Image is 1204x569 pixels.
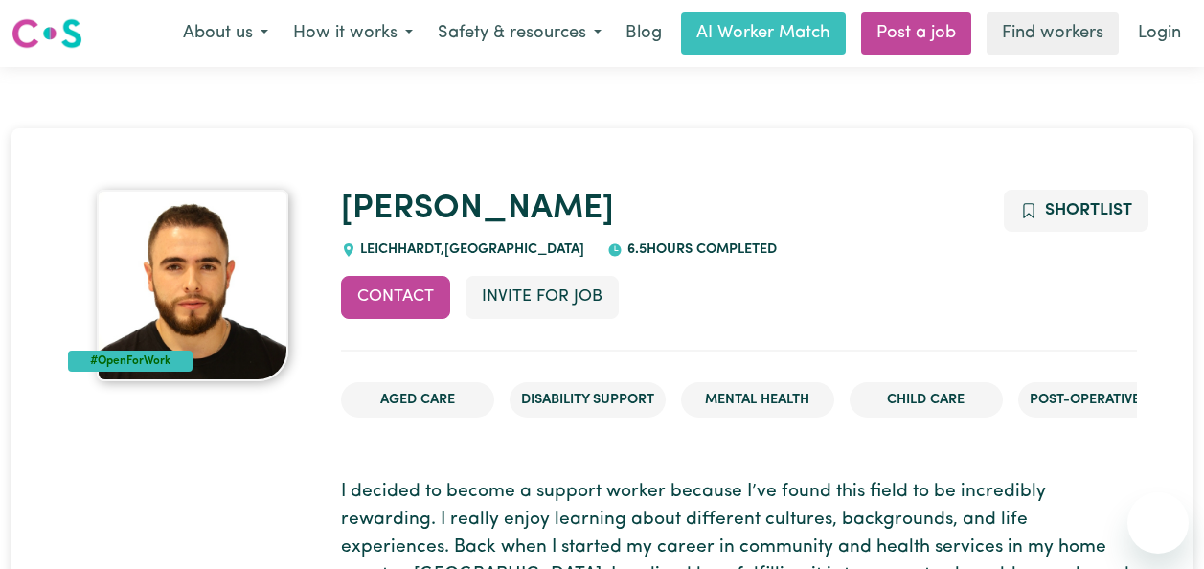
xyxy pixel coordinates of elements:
[281,13,425,54] button: How it works
[68,190,318,381] a: Edison Alexander 's profile picture'#OpenForWork
[11,16,82,51] img: Careseekers logo
[1004,190,1148,232] button: Add to shortlist
[510,382,666,419] li: Disability Support
[850,382,1003,419] li: Child care
[170,13,281,54] button: About us
[11,11,82,56] a: Careseekers logo
[987,12,1119,55] a: Find workers
[1126,12,1193,55] a: Login
[356,242,585,257] span: LEICHHARDT , [GEOGRAPHIC_DATA]
[341,382,494,419] li: Aged Care
[341,193,614,226] a: [PERSON_NAME]
[425,13,614,54] button: Safety & resources
[614,12,673,55] a: Blog
[1045,202,1132,218] span: Shortlist
[466,276,619,318] button: Invite for Job
[681,12,846,55] a: AI Worker Match
[861,12,971,55] a: Post a job
[1018,382,1190,419] li: Post-operative care
[1127,492,1189,554] iframe: Button to launch messaging window
[68,351,193,372] div: #OpenForWork
[97,190,288,381] img: Edison Alexander
[623,242,777,257] span: 6.5 hours completed
[341,276,450,318] button: Contact
[681,382,834,419] li: Mental Health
